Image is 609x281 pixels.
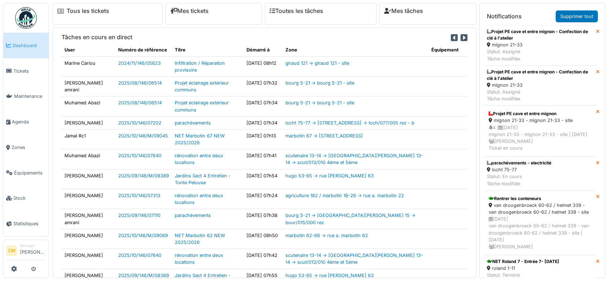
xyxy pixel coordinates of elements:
a: 2024/11/146/05623 [118,60,161,66]
a: 2025/10/146/07640 [118,153,161,158]
a: rénovation entre deux locations [175,253,223,265]
div: mignon 21-33 - mignon 21-33 - site [489,117,591,124]
a: bourg 5-21 -> bourg 5-21 - site [285,80,354,86]
a: hugo 53-65 -> rue [PERSON_NAME] 63 [285,173,374,178]
a: Projet PE cave et entre mignon - Confection de clé à l'atelier mignon 21-33 Statut: AssignéTâche ... [484,65,596,106]
a: Dashboard [3,33,49,58]
td: [DATE] 07h42 [244,249,283,269]
a: 2025/10/146/M/09069 [118,233,168,238]
a: 2025/10/146/07313 [118,193,160,198]
span: Tickets [13,68,46,74]
div: Rentrer les conteneurs [489,195,591,202]
a: 2025/10/146/07640 [118,253,161,258]
span: Stock [13,195,46,201]
a: Mes tâches [384,8,423,14]
a: scutenaire 13-14 -> [GEOGRAPHIC_DATA][PERSON_NAME] 13-14 -> scut/013/010 4ème et 5ème [285,253,423,265]
td: [PERSON_NAME] [62,116,115,129]
div: locht 75-77 [487,166,551,173]
div: van droogenbroeck 60-62 / helmet 339 - van droogenbroeck 60-62 / helmet 339 - site [489,202,591,216]
span: Statistiques [13,220,46,227]
a: parachèvements [175,120,211,126]
a: Maintenance [3,84,49,109]
a: Équipements [3,160,49,186]
td: [PERSON_NAME] [62,189,115,209]
a: Mes tickets [170,8,209,14]
div: mignon 21-33 [487,82,593,89]
a: rénovation entre deux locations [175,193,223,205]
a: Tous les tickets [67,8,109,14]
th: Équipement [428,44,467,56]
div: Projet PE cave et entre mignon [489,110,591,117]
a: Tickets [3,58,49,84]
td: [PERSON_NAME] [62,169,115,189]
li: CM [6,245,17,256]
td: Muhamed Abazi [62,96,115,116]
a: 2025/10/146/M/09045 [118,133,168,139]
td: Marine Cariou [62,56,115,76]
a: marbotin 62-66 -> rue a. marbotin 62 [285,233,368,238]
a: Stock [3,186,49,211]
a: Infiltration / Réparation provisoire [175,60,225,73]
a: giraud 121 -> giraud 121 - site [285,60,349,66]
td: [PERSON_NAME] amrani [62,76,115,96]
a: Toutes les tâches [270,8,323,14]
h6: Tâches en cours en direct [62,34,132,41]
div: parachèvements - electricité [487,160,551,166]
a: 2025/09/146/M/08389 [118,173,169,178]
td: [DATE] 07h38 [244,209,283,229]
th: Démarré à [244,44,283,56]
td: Jamal Rc1 [62,129,115,149]
td: [DATE] 07h54 [244,169,283,189]
div: 4 | [DATE] mignon 21-33 - mignon 21-33 - site | [DATE] [PERSON_NAME] Ticket en cours [489,124,591,152]
td: [DATE] 07h24 [244,189,283,209]
div: Statut: En cours Tâche modifiée [487,173,551,187]
a: agriculture 182 / marbotin 18-26 -> rue a. marbotin 22 [285,193,404,198]
li: [PERSON_NAME] [20,243,46,258]
a: hugo 53-65 -> rue [PERSON_NAME] 63 [285,273,374,278]
a: bourg 5-21 -> [GEOGRAPHIC_DATA][PERSON_NAME] 15 -> bour/015/000 rez [285,213,415,225]
a: 2025/08/146/06514 [118,80,162,86]
div: mignon 21-33 [487,41,593,48]
td: [DATE] 08h50 [244,229,283,249]
a: bourg 5-21 -> bourg 5-21 - site [285,100,354,105]
span: Dashboard [13,42,46,49]
th: Numéro de référence [115,44,172,56]
a: marbotin 67 -> [STREET_ADDRESS] [285,133,363,139]
div: Statut: Assigné Tâche modifiée [487,48,593,62]
a: CM Manager[PERSON_NAME] [6,243,46,260]
a: rénovation entre deux locations [175,153,223,165]
span: Maintenance [14,93,46,100]
div: NET Roland 7 - Entrée 7- [DATE] [487,258,559,265]
td: [DATE] 08h12 [244,56,283,76]
div: Projet PE cave et entre mignon - Confection de clé à l'atelier [487,69,593,82]
div: roland 1-11 [487,265,559,272]
a: Agenda [3,109,49,135]
a: 2025/08/146/06514 [118,100,162,105]
a: Jardins Sect 4 Entretien - Tonte Pelouse [175,173,231,185]
a: locht 75-77 -> [STREET_ADDRESS] -> loch/077/005 rez - b [285,120,414,126]
a: Statistiques [3,211,49,236]
a: NET Marbotin 67 NEW 2025/2026 [175,133,225,145]
div: Projet PE cave et entre mignon - Confection de clé à l'atelier [487,28,593,41]
a: Supprimer tout [556,10,598,22]
td: [PERSON_NAME] amrani [62,209,115,229]
td: [DATE] 07h34 [244,96,283,116]
a: Projet éclairage extérieur communs [175,80,229,92]
a: 2025/10/146/07202 [118,120,161,126]
a: Projet PE cave et entre mignon - Confection de clé à l'atelier mignon 21-33 Statut: AssignéTâche ... [484,25,596,65]
a: parachèvements [175,213,211,218]
td: [DATE] 07h13 [244,129,283,149]
a: 2025/09/146/M/08389 [118,273,169,278]
div: Manager [20,243,46,248]
td: Muhamed Abazi [62,149,115,169]
a: scutenaire 13-14 -> [GEOGRAPHIC_DATA][PERSON_NAME] 13-14 -> scut/013/010 4ème et 5ème [285,153,423,165]
th: Zone [283,44,428,56]
h6: Notifications [487,13,522,20]
td: [DATE] 07h34 [244,116,283,129]
a: Zones [3,135,49,160]
div: [DATE] van droogenbroeck 60-62 / helmet 339 - van droogenbroeck 60-62 / helmet 339 - site | [DATE... [489,216,591,250]
a: NET Marbotin 62 NEW 2025/2026 [175,233,225,245]
td: [DATE] 07h32 [244,76,283,96]
td: [PERSON_NAME] [62,249,115,269]
a: Projet PE cave et entre mignon mignon 21-33 - mignon 21-33 - site 4 |[DATE]mignon 21-33 - mignon ... [484,105,596,157]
